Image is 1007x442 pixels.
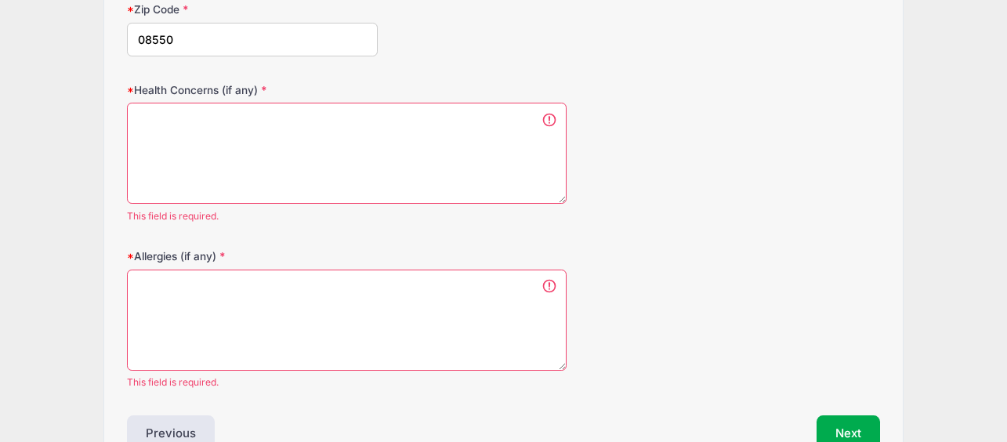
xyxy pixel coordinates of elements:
label: Health Concerns (if any) [127,82,378,98]
span: This field is required. [127,375,566,389]
input: xxxxx [127,23,378,56]
span: This field is required. [127,209,566,223]
label: Zip Code [127,2,378,17]
label: Allergies (if any) [127,248,378,264]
